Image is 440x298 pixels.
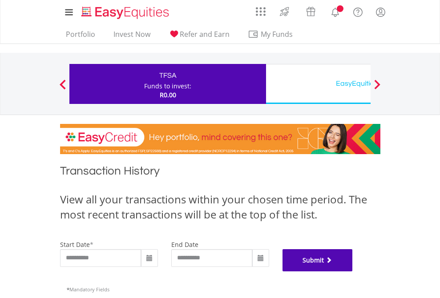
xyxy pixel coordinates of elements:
[303,4,318,19] img: vouchers-v2.svg
[110,30,154,44] a: Invest Now
[60,192,380,223] div: View all your transactions within your chosen time period. The most recent transactions will be a...
[277,4,292,19] img: thrive-v2.svg
[369,2,392,22] a: My Profile
[60,163,380,183] h1: Transaction History
[256,7,266,16] img: grid-menu-icon.svg
[60,240,90,249] label: start date
[165,30,233,44] a: Refer and Earn
[78,2,173,20] a: Home page
[171,240,198,249] label: end date
[75,69,261,82] div: TFSA
[368,84,386,93] button: Next
[54,84,72,93] button: Previous
[80,5,173,20] img: EasyEquities_Logo.png
[298,2,324,19] a: Vouchers
[347,2,369,20] a: FAQ's and Support
[180,29,230,39] span: Refer and Earn
[160,91,176,99] span: R0.00
[283,249,353,271] button: Submit
[248,28,306,40] span: My Funds
[60,124,380,154] img: EasyCredit Promotion Banner
[250,2,271,16] a: AppsGrid
[67,286,109,293] span: Mandatory Fields
[324,2,347,20] a: Notifications
[62,30,99,44] a: Portfolio
[144,82,191,91] div: Funds to invest:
